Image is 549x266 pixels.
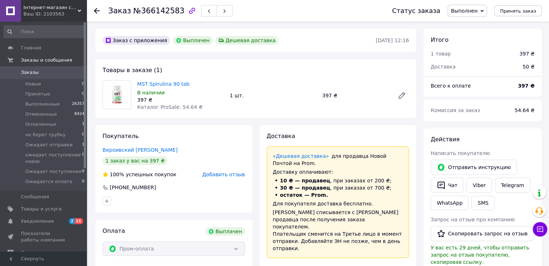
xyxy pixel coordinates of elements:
span: Доставка [267,133,295,139]
button: Принять заказ [494,5,542,16]
span: 1 [82,142,84,148]
li: , при заказах от 200 ₴; [273,177,403,184]
div: для продавца Новой Почтой на Prom. [273,152,403,167]
span: Принять заказ [500,8,536,14]
a: Вероивский [PERSON_NAME] [103,147,178,153]
span: Заказы [21,69,39,76]
div: Доставку оплачивают: [273,168,403,176]
span: Товары в заказе (1) [103,67,162,74]
a: Telegram [495,178,530,193]
span: Выполненные [25,101,60,107]
div: Заказ с приложения [103,36,170,45]
input: Поиск [4,25,85,38]
span: 30 ₴ — продавец [280,185,330,191]
span: остаток — Prom. [280,192,328,198]
div: Выплачен [205,227,245,236]
span: 2 [69,218,75,224]
div: 397 ₴ [319,90,392,101]
a: Viber [466,178,492,193]
span: Новые [25,81,41,87]
span: Сообщения [21,194,49,200]
span: 0 [82,168,84,175]
span: Уведомления [21,218,54,225]
span: 0 [82,132,84,138]
a: «Дешевая доставка» [273,153,329,159]
span: Ожидается оплата [25,178,72,185]
div: 397 ₴ [137,96,224,103]
span: Всего к оплате [431,83,471,89]
li: , при заказах от 700 ₴; [273,184,403,191]
span: Оплаченные [25,121,56,128]
span: Итого [431,36,448,43]
span: 15 [75,218,83,224]
div: 397 ₴ [519,50,535,57]
div: 50 ₴ [518,59,539,75]
button: Чат [431,178,463,193]
a: Редактировать [395,88,409,103]
span: Ожидает поступления [25,168,82,175]
div: Для покупателя доставка бесплатно. [273,200,403,207]
span: Товары и услуги [21,206,62,212]
a: WhatsApp [431,196,469,210]
span: Отмененные [25,111,57,118]
div: Выплачен [173,36,212,45]
span: 100% [110,172,124,177]
span: Добавить отзыв [202,172,245,177]
span: 0 [82,152,84,165]
div: Статус заказа [392,7,440,14]
span: В наличии [137,90,165,96]
div: Вернуться назад [94,7,100,14]
span: 54.64 ₴ [515,107,535,113]
div: [PERSON_NAME] списывается с [PERSON_NAME] продавца после получения заказа покупателем. Плательщик... [273,209,403,252]
span: 0 [82,91,84,97]
div: Дешевая доставка [215,36,279,45]
span: 0 [82,81,84,87]
span: Написать покупателю [431,150,490,156]
span: Действия [431,136,459,143]
span: Заказы и сообщения [21,57,72,63]
span: Інтернет-магазин спортивного харчування у Вінниці «Kings Nutrition» [23,4,78,11]
span: 8424 [74,111,84,118]
time: [DATE] 12:16 [376,37,409,43]
span: Запрос на отзыв про компанию [431,217,515,222]
span: Каталог ProSale: 54.64 ₴ [137,104,202,110]
span: Доставка [431,64,456,70]
div: успешных покупок [103,171,177,178]
span: Комиссия за заказ [431,107,480,113]
button: Чат с покупателем [533,222,547,236]
img: MST Spirulina 90 tab [103,81,131,109]
span: У вас есть 29 дней, чтобы отправить запрос на отзыв покупателю, скопировав ссылку. [431,245,529,265]
button: SMS [471,196,494,210]
div: [PHONE_NUMBER] [109,184,157,191]
span: 10 ₴ — продавец [280,178,330,183]
span: №366142583 [133,6,184,15]
span: Заказ [108,6,131,15]
span: Отзывы [21,249,40,256]
span: Выполнен [451,8,478,14]
span: Показатели работы компании [21,230,67,243]
span: Главная [21,45,41,51]
span: 0 [82,178,84,185]
div: Ваш ID: 2103563 [23,11,87,17]
span: Покупатель [103,133,139,139]
span: Ожидает отправки [25,142,73,148]
button: Отправить инструкцию [431,160,517,175]
span: 26357 [72,101,84,107]
b: 397 ₴ [518,83,535,89]
button: Скопировать запрос на отзыв [431,226,534,241]
span: Оплата [103,227,125,234]
div: 1 шт. [227,90,319,101]
span: не берет трубку [25,132,66,138]
span: Принятые [25,91,50,97]
a: MST Spirulina 90 tab [137,81,189,87]
div: 1 заказ у вас на 397 ₴ [103,156,167,165]
span: 1 товар [431,51,451,57]
span: ожидает поступление новое [25,152,82,165]
span: 1 [82,121,84,128]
